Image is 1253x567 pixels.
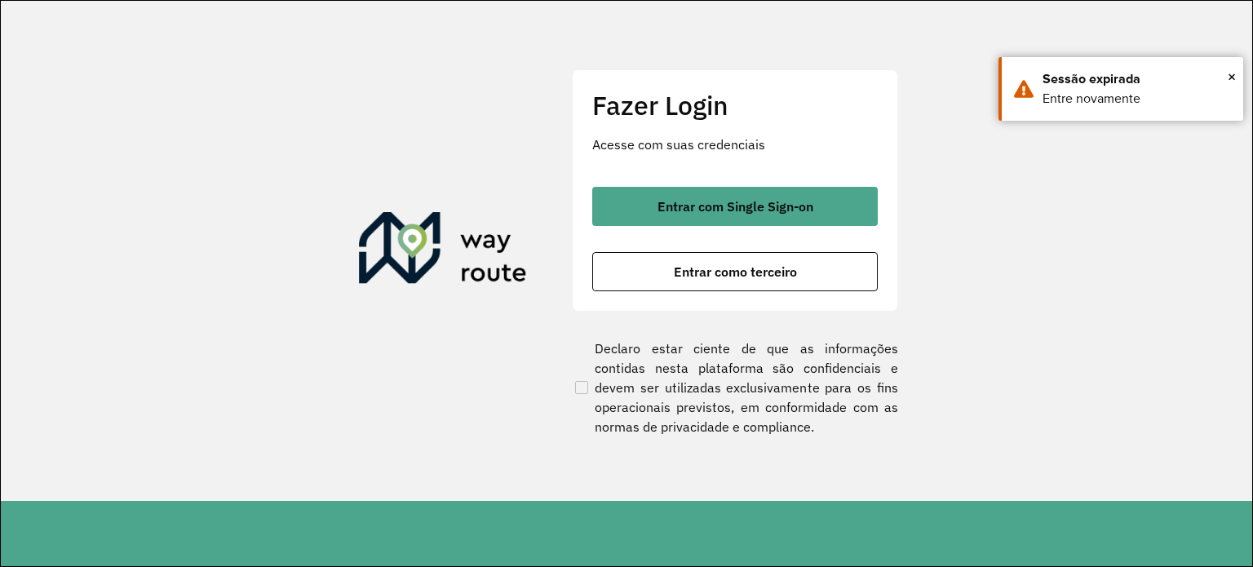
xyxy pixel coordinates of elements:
button: Close [1228,64,1236,89]
span: × [1228,64,1236,89]
h2: Fazer Login [592,90,878,121]
p: Acesse com suas credenciais [592,135,878,154]
button: button [592,187,878,226]
button: button [592,252,878,291]
img: Roteirizador AmbevTech [359,212,527,290]
span: Entrar como terceiro [674,265,797,278]
div: Sessão expirada [1043,69,1231,89]
label: Declaro estar ciente de que as informações contidas nesta plataforma são confidenciais e devem se... [572,339,898,436]
div: Entre novamente [1043,89,1231,109]
span: Entrar com Single Sign-on [657,200,813,213]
